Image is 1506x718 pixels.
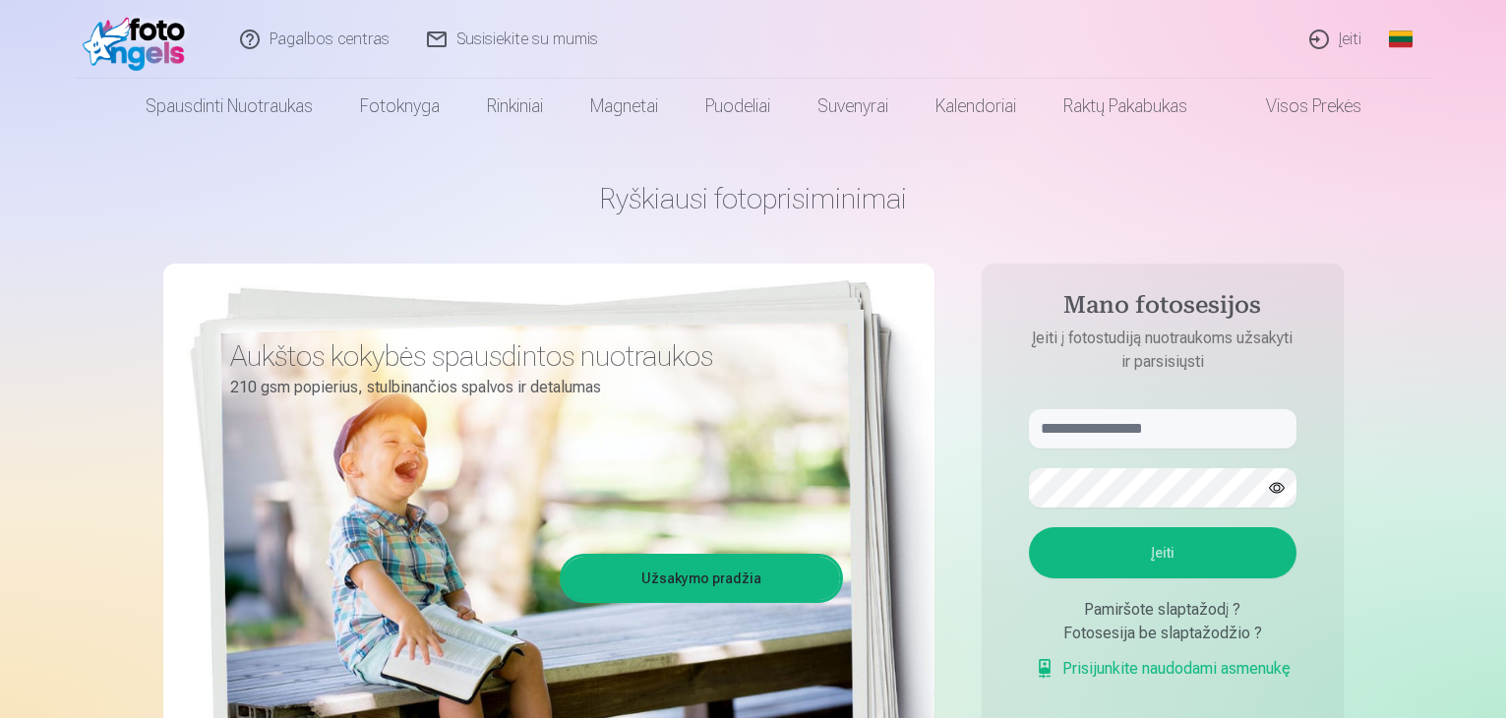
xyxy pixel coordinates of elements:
button: Įeiti [1029,527,1296,578]
h3: Aukštos kokybės spausdintos nuotraukos [230,338,828,374]
p: 210 gsm popierius, stulbinančios spalvos ir detalumas [230,374,828,401]
h4: Mano fotosesijos [1009,291,1316,327]
a: Kalendoriai [912,79,1040,134]
a: Puodeliai [682,79,794,134]
div: Fotosesija be slaptažodžio ? [1029,622,1296,645]
a: Raktų pakabukas [1040,79,1211,134]
a: Prisijunkite naudodami asmenukę [1035,657,1291,681]
a: Spausdinti nuotraukas [122,79,336,134]
img: /fa2 [83,8,196,71]
a: Visos prekės [1211,79,1385,134]
a: Magnetai [567,79,682,134]
div: Pamiršote slaptažodį ? [1029,598,1296,622]
h1: Ryškiausi fotoprisiminimai [163,181,1344,216]
a: Fotoknyga [336,79,463,134]
a: Suvenyrai [794,79,912,134]
a: Rinkiniai [463,79,567,134]
a: Užsakymo pradžia [563,557,840,600]
p: Įeiti į fotostudiją nuotraukoms užsakyti ir parsisiųsti [1009,327,1316,374]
